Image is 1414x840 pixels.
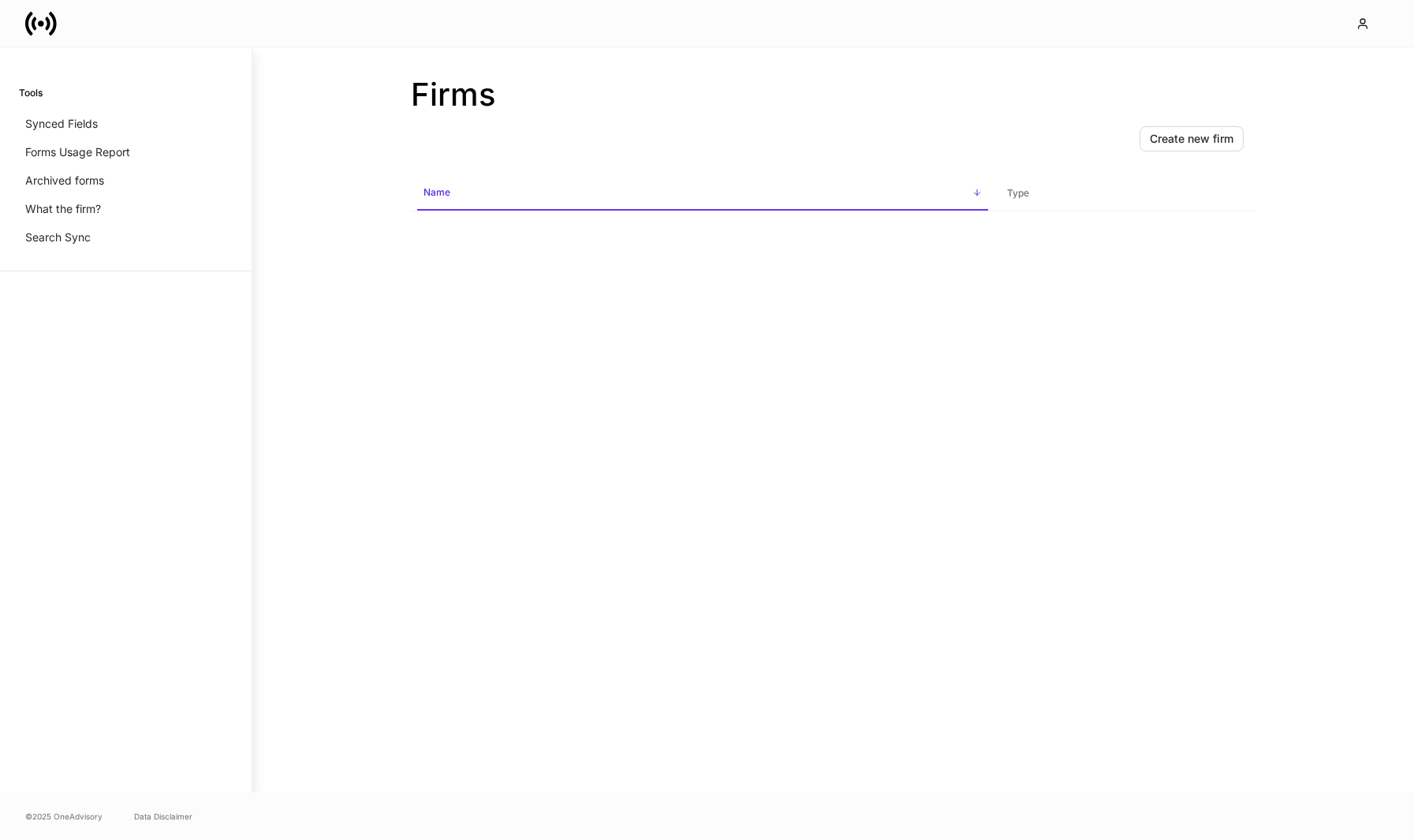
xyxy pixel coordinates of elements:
[19,195,233,223] a: What the firm?
[1150,133,1233,144] div: Create new firm
[417,177,988,211] span: Name
[25,144,130,160] p: Forms Usage Report
[1001,177,1250,210] span: Type
[19,166,233,195] a: Archived forms
[134,810,192,823] a: Data Disclaimer
[19,138,233,166] a: Forms Usage Report
[19,110,233,138] a: Synced Fields
[1007,185,1029,200] h6: Type
[25,173,104,189] p: Archived forms
[25,230,91,245] p: Search Sync
[1140,126,1244,151] button: Create new firm
[25,201,101,217] p: What the firm?
[19,223,233,252] a: Search Sync
[411,76,1256,114] h2: Firms
[25,116,98,132] p: Synced Fields
[19,85,43,100] h6: Tools
[423,185,450,200] h6: Name
[25,810,103,823] span: © 2025 OneAdvisory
